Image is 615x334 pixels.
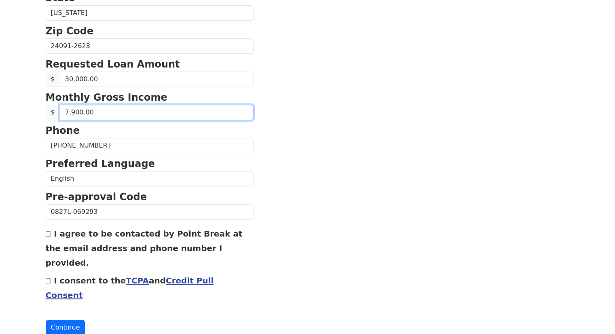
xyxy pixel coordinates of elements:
[46,229,243,268] label: I agree to be contacted by Point Break at the email address and phone number I provided.
[46,125,80,136] strong: Phone
[60,105,254,120] input: 0.00
[46,138,254,153] input: Phone
[46,191,147,203] strong: Pre-approval Code
[60,72,254,87] input: Requested Loan Amount
[46,38,254,54] input: Zip Code
[126,276,149,285] a: TCPA
[46,204,254,220] input: Pre-approval Code
[46,90,254,105] p: Monthly Gross Income
[46,59,180,70] strong: Requested Loan Amount
[46,158,155,169] strong: Preferred Language
[46,276,214,300] label: I consent to the and
[46,105,60,120] span: $
[46,25,94,37] strong: Zip Code
[46,72,60,87] span: $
